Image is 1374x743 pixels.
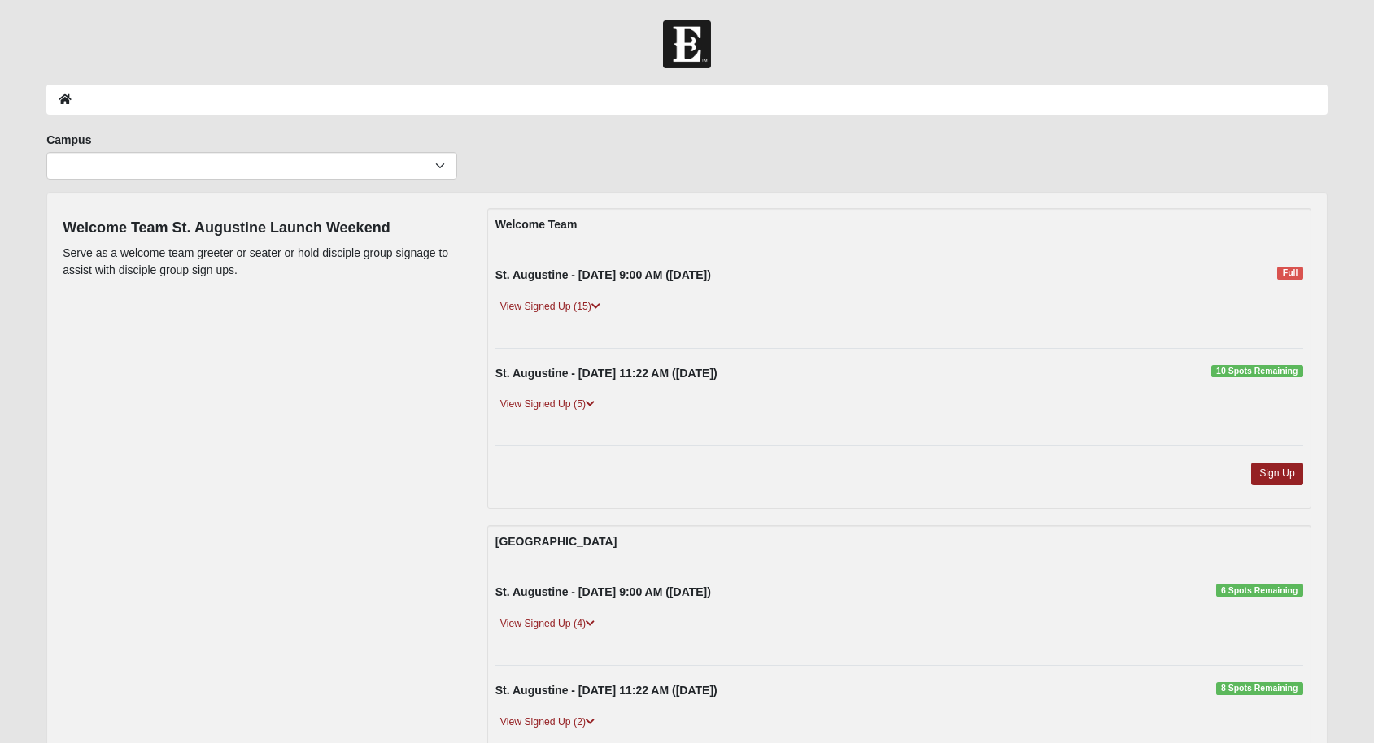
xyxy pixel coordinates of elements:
strong: [GEOGRAPHIC_DATA] [495,535,617,548]
span: Full [1277,267,1302,280]
a: View Signed Up (2) [495,714,600,731]
label: Campus [46,132,91,148]
h4: Welcome Team St. Augustine Launch Weekend [63,219,463,237]
a: View Signed Up (5) [495,396,600,413]
strong: St. Augustine - [DATE] 9:00 AM ([DATE]) [495,585,711,598]
a: View Signed Up (4) [495,615,600,632]
span: 10 Spots Remaining [1211,365,1303,378]
p: Serve as a welcome team greeter or seater or hold disciple group signage to assist with disciple ... [63,245,463,279]
span: 8 Spots Remaining [1216,682,1303,695]
a: Sign Up [1251,463,1303,484]
img: Church of Eleven22 Logo [663,20,711,68]
span: 6 Spots Remaining [1216,584,1303,597]
a: View Signed Up (15) [495,298,605,315]
strong: St. Augustine - [DATE] 9:00 AM ([DATE]) [495,268,711,281]
strong: Welcome Team [495,218,578,231]
strong: St. Augustine - [DATE] 11:22 AM ([DATE]) [495,367,718,380]
strong: St. Augustine - [DATE] 11:22 AM ([DATE]) [495,684,718,697]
